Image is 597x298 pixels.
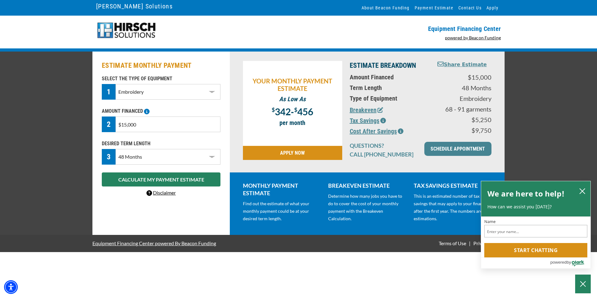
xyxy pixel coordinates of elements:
[272,106,275,113] span: $
[116,117,220,132] input: $
[102,172,220,186] button: CALCULATE MY PAYMENT ESTIMATE
[102,75,220,82] p: SELECT THE TYPE OF EQUIPMENT
[437,127,491,134] p: $9,750
[102,140,220,147] p: DESIRED TERM LENGTH
[350,105,383,115] button: Breakeven
[243,182,321,197] p: MONTHLY PAYMENT ESTIMATE
[246,119,339,127] p: per month
[96,22,156,39] img: logo
[102,84,116,100] div: 1
[437,105,491,113] p: 68 - 91 garments
[102,107,220,115] p: AMOUNT FINANCED
[567,258,571,266] span: by
[437,84,491,92] p: 48 Months
[4,280,18,294] div: Accessibility Menu
[350,151,417,158] p: CALL [PHONE_NUMBER]
[328,182,406,189] p: BREAKEVEN ESTIMATE
[437,116,491,123] p: $5,250
[469,240,471,246] span: |
[575,275,591,293] button: Close Chatbox
[487,204,584,210] p: How can we assist you [DATE]?
[275,106,291,117] span: 342
[246,95,339,103] p: As Low As
[437,61,487,69] button: Share Estimate
[550,258,566,266] span: powered
[484,225,587,237] input: Name
[102,61,220,70] h2: ESTIMATE MONTHLY PAYMENT
[350,116,386,125] button: Tax Savings
[297,106,313,117] span: 456
[350,73,429,81] p: Amount Financed
[437,240,467,246] a: Terms of Use - open in a new tab
[487,187,565,200] h2: We are here to help!
[246,77,339,92] p: YOUR MONTHLY PAYMENT ESTIMATE
[481,181,591,269] div: olark chatbox
[484,220,587,224] label: Name
[243,200,321,222] p: Find out the estimate of what your monthly payment could be at your desired term length.
[146,190,176,196] a: Disclaimer
[437,73,491,81] p: $15,000
[350,61,429,70] p: ESTIMATE BREAKDOWN
[350,95,429,102] p: Type of Equipment
[424,142,491,156] a: SCHEDULE APPOINTMENT
[350,127,403,136] button: Cost After Savings
[102,117,116,132] div: 2
[350,142,417,149] p: QUESTIONS?
[302,25,501,32] p: Equipment Financing Center
[102,149,116,165] div: 3
[577,186,587,195] button: close chatbox
[414,182,491,189] p: TAX SAVINGS ESTIMATE
[294,106,297,113] span: $
[484,243,587,257] button: Start chatting
[243,146,342,160] a: APPLY NOW
[550,258,590,268] a: Powered by Olark
[414,192,491,222] p: This is an estimated number of tax savings that may apply to your financing after the first year....
[350,84,429,92] p: Term Length
[437,95,491,102] p: Embroidery
[445,35,501,40] a: powered by Beacon Funding - open in a new tab
[246,106,339,116] p: -
[328,192,406,222] p: Determine how many jobs you have to do to cover the cost of your monthly payment with the Breakev...
[92,236,216,251] a: Equipment Financing Center powered By Beacon Funding - open in a new tab
[96,1,173,12] a: [PERSON_NAME] Solutions
[472,240,505,246] a: Privacy Policy - open in a new tab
